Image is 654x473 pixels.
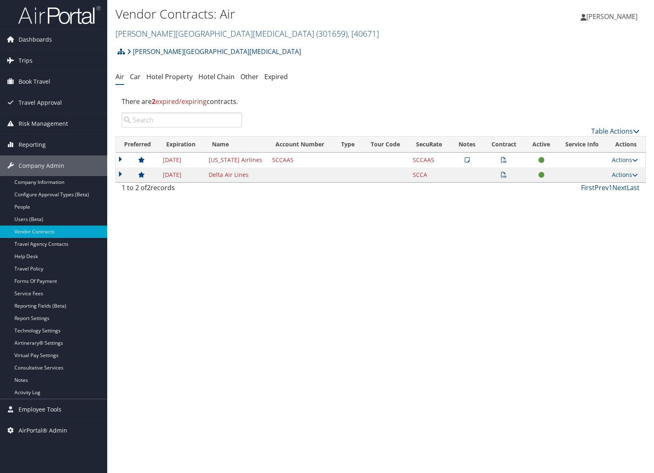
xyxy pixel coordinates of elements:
[19,399,61,420] span: Employee Tools
[152,97,207,106] span: expired/expiring
[147,183,151,192] span: 2
[240,72,259,81] a: Other
[122,113,242,127] input: Search
[19,420,67,441] span: AirPortal® Admin
[115,72,124,81] a: Air
[608,136,645,153] th: Actions
[409,153,451,167] td: SCCAAS
[152,97,155,106] strong: 2
[18,5,101,25] img: airportal-logo.png
[591,127,640,136] a: Table Actions
[316,28,348,39] span: ( 301659 )
[159,136,204,153] th: Expiration: activate to sort column ascending
[127,43,301,60] a: [PERSON_NAME][GEOGRAPHIC_DATA][MEDICAL_DATA]
[115,28,379,39] a: [PERSON_NAME][GEOGRAPHIC_DATA][MEDICAL_DATA]
[484,136,525,153] th: Contract: activate to sort column ascending
[198,72,235,81] a: Hotel Chain
[159,153,204,167] td: [DATE]
[612,156,638,164] a: Actions
[19,71,50,92] span: Book Travel
[409,167,451,182] td: SCCA
[558,136,608,153] th: Service Info: activate to sort column ascending
[363,136,409,153] th: Tour Code: activate to sort column ascending
[595,183,609,192] a: Prev
[609,183,612,192] a: 1
[146,72,193,81] a: Hotel Property
[19,50,33,71] span: Trips
[19,134,46,155] span: Reporting
[19,29,52,50] span: Dashboards
[525,136,558,153] th: Active: activate to sort column ascending
[130,72,141,81] a: Car
[451,136,483,153] th: Notes: activate to sort column ascending
[612,183,627,192] a: Next
[581,4,646,29] a: [PERSON_NAME]
[19,92,62,113] span: Travel Approval
[627,183,640,192] a: Last
[19,155,64,176] span: Company Admin
[205,136,268,153] th: Name: activate to sort column ascending
[268,136,334,153] th: Account Number: activate to sort column ascending
[586,12,638,21] span: [PERSON_NAME]
[19,113,68,134] span: Risk Management
[264,72,288,81] a: Expired
[205,153,268,167] td: [US_STATE] Airlines
[205,167,268,182] td: Delta Air Lines
[268,153,334,167] td: SCCAAS
[581,183,595,192] a: First
[348,28,379,39] span: , [ 40671 ]
[409,136,451,153] th: SecuRate: activate to sort column ascending
[116,136,159,153] th: Preferred: activate to sort column ascending
[115,5,469,23] h1: Vendor Contracts: Air
[334,136,363,153] th: Type: activate to sort column ascending
[159,167,204,182] td: [DATE]
[122,183,242,197] div: 1 to 2 of records
[612,171,638,179] a: Actions
[115,90,646,113] div: There are contracts.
